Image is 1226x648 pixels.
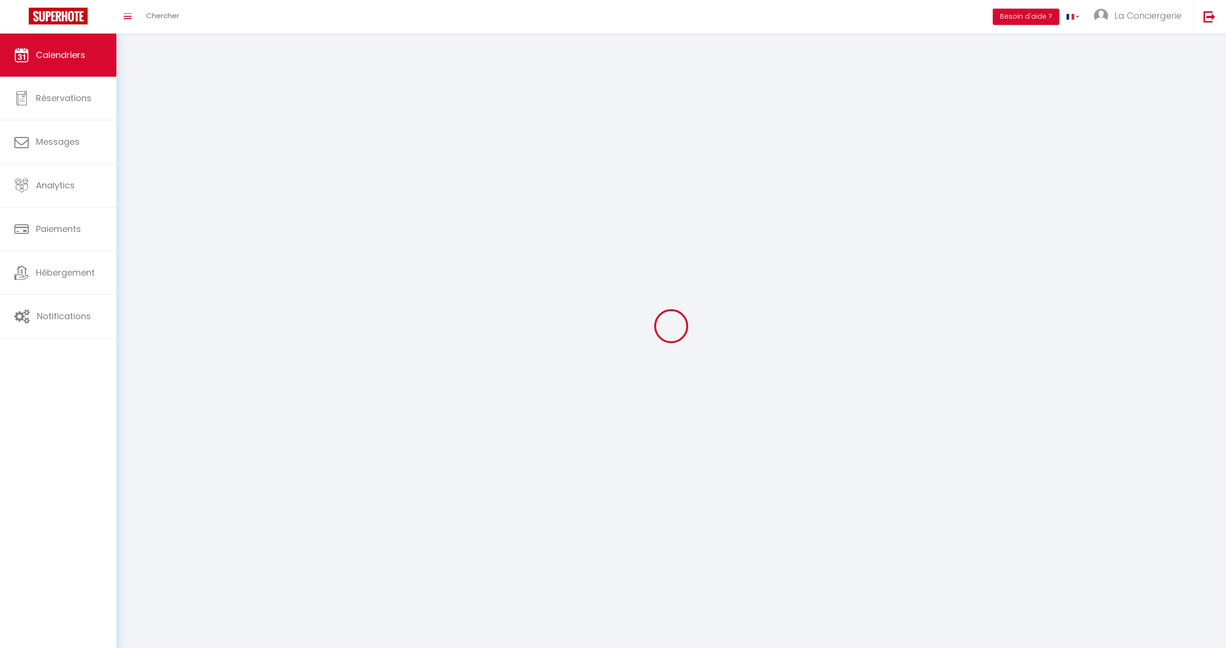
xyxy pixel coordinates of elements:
span: Chercher [146,11,179,21]
span: Réservations [36,92,91,104]
span: La Conciergerie [1114,10,1181,22]
img: ... [1094,9,1108,23]
span: Paiements [36,223,81,235]
button: Besoin d'aide ? [993,9,1059,25]
span: Analytics [36,179,75,191]
span: Notifications [37,310,91,322]
img: Super Booking [29,8,88,24]
img: logout [1203,11,1215,23]
span: Hébergement [36,266,95,278]
span: Messages [36,136,79,148]
span: Calendriers [36,49,85,61]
